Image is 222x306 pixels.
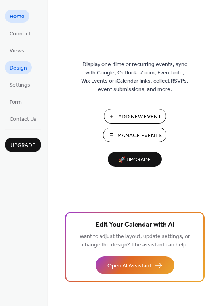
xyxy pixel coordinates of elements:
span: Design [10,64,27,72]
span: Form [10,98,22,107]
span: Connect [10,30,31,38]
a: Settings [5,78,35,91]
a: Form [5,95,27,108]
button: Upgrade [5,138,41,152]
span: Edit Your Calendar with AI [96,219,174,230]
span: Settings [10,81,30,89]
button: 🚀 Upgrade [108,152,162,167]
a: Contact Us [5,112,41,125]
span: Add New Event [118,113,161,121]
span: Home [10,13,25,21]
span: Want to adjust the layout, update settings, or change the design? The assistant can help. [80,231,190,250]
span: Display one-time or recurring events, sync with Google, Outlook, Zoom, Eventbrite, Wix Events or ... [81,60,188,94]
button: Manage Events [103,128,166,142]
span: 🚀 Upgrade [113,155,157,165]
a: Connect [5,27,35,40]
a: Views [5,44,29,57]
a: Design [5,61,32,74]
a: Home [5,10,29,23]
span: Manage Events [117,132,162,140]
span: Upgrade [11,141,35,150]
button: Open AI Assistant [96,256,174,274]
button: Add New Event [104,109,166,124]
span: Contact Us [10,115,36,124]
span: Open AI Assistant [107,262,151,270]
span: Views [10,47,24,55]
